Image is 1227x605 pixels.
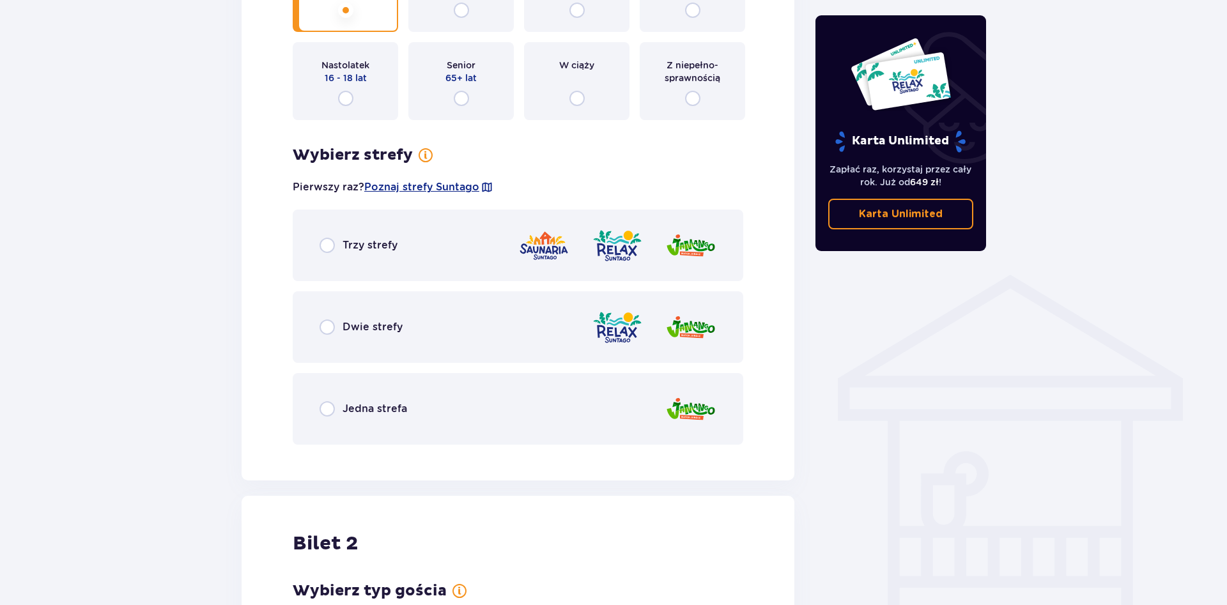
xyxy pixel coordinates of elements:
p: Karta Unlimited [834,130,967,153]
p: Bilet 2 [293,532,358,556]
p: Dwie strefy [343,320,403,334]
p: Wybierz typ gościa [293,581,447,601]
img: zone logo [592,309,643,346]
img: zone logo [665,227,716,264]
p: W ciąży [559,59,594,72]
img: zone logo [665,391,716,427]
p: 16 - 18 lat [325,72,367,84]
p: Zapłać raz, korzystaj przez cały rok. Już od ! [828,163,974,188]
p: Wybierz strefy [293,146,413,165]
p: Trzy strefy [343,238,397,252]
p: 65+ lat [445,72,477,84]
p: Z niepełno­sprawnością [651,59,734,84]
span: 649 zł [910,177,939,187]
p: Senior [447,59,475,72]
p: Karta Unlimited [859,207,943,221]
a: Poznaj strefy Suntago [364,180,479,194]
p: Pierwszy raz? [293,180,493,194]
img: zone logo [665,309,716,346]
a: Karta Unlimited [828,199,974,229]
img: zone logo [518,227,569,264]
p: Jedna strefa [343,402,407,416]
p: Nastolatek [321,59,369,72]
img: zone logo [592,227,643,264]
